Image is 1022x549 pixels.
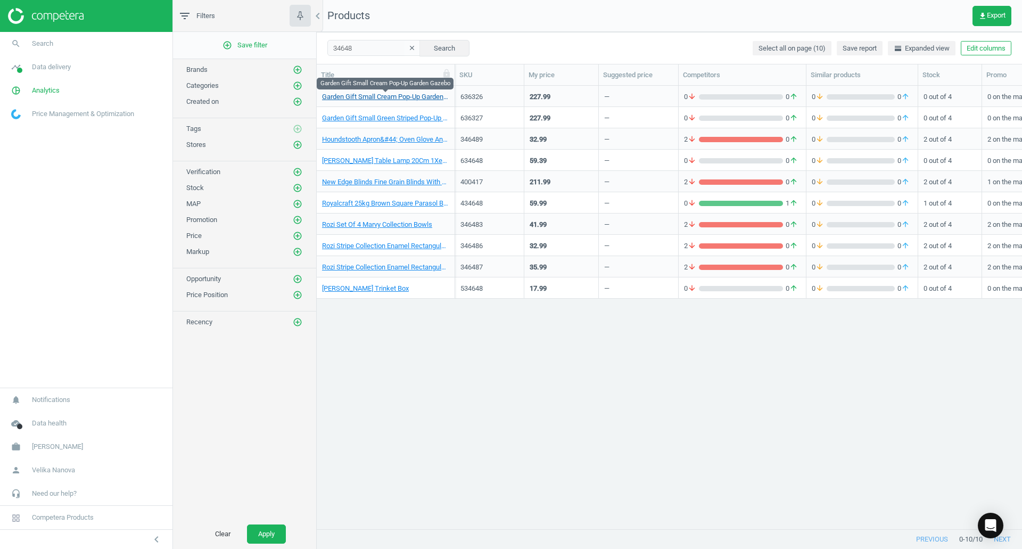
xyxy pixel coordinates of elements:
i: arrow_upward [901,263,910,272]
div: 634648 [460,156,518,166]
i: add_circle_outline [293,231,302,241]
span: 0 [895,284,912,293]
span: 0 [684,92,699,102]
i: arrow_downward [815,135,824,144]
span: Data delivery [32,62,71,72]
button: add_circle_outline [292,80,303,91]
div: 534648 [460,284,518,293]
i: arrow_upward [901,284,910,293]
span: 0 [812,220,827,230]
span: 0 [684,113,699,123]
span: 0 [895,135,912,144]
span: 0 [783,177,801,187]
i: add_circle_outline [293,140,302,150]
div: — [604,263,609,276]
div: 32.99 [530,135,547,144]
span: 0 [895,220,912,230]
button: add_circle_outline [292,290,303,300]
i: add_circle_outline [293,290,302,300]
i: add_circle_outline [293,167,302,177]
a: Houndstooth Apron&#44; Oven Glove And Pot Holder Set [322,135,449,144]
span: Categories [186,81,219,89]
button: add_circle_outline [292,317,303,327]
button: add_circle_outlineSave filter [173,35,316,56]
i: clear [408,44,416,52]
i: arrow_downward [815,156,824,166]
div: My price [529,70,594,80]
i: add_circle_outline [293,215,302,225]
span: [PERSON_NAME] [32,442,83,452]
i: arrow_upward [901,113,910,123]
i: add_circle_outline [293,199,302,209]
button: add_circle_outline [292,140,303,150]
a: New Edge Blinds Fine Grain Blinds With Strings 250cm Smooth Grey [322,177,449,187]
a: Rozi Set Of 4 Marvy Collection Bowls [322,220,432,230]
button: previous [905,530,959,549]
button: add_circle_outline [292,167,303,177]
div: — [604,220,609,233]
button: add_circle_outline [292,64,303,75]
div: Suggested price [603,70,674,80]
span: Opportunity [186,275,221,283]
span: 0 [783,135,801,144]
button: add_circle_outline [292,96,303,107]
span: 0 [895,113,912,123]
div: 0 out of 4 [924,278,976,297]
i: arrow_downward [688,135,696,144]
i: notifications [6,390,26,410]
div: — [604,199,609,212]
img: ajHJNr6hYgQAAAAASUVORK5CYII= [8,8,84,24]
div: 636326 [460,92,518,102]
i: arrow_upward [789,113,798,123]
i: arrow_downward [815,284,824,293]
i: add_circle_outline [293,183,302,193]
button: Apply [247,525,286,544]
div: SKU [459,70,520,80]
a: Garden Gift Small Green Striped Pop-Up Garden Gazebo [322,113,449,123]
div: 211.99 [530,177,550,187]
i: timeline [6,57,26,77]
button: get_appExport [972,6,1011,26]
i: arrow_upward [789,199,798,208]
i: arrow_downward [815,199,824,208]
span: 0 [783,113,801,123]
span: Created on [186,97,219,105]
i: arrow_downward [815,241,824,251]
span: Analytics [32,86,60,95]
i: arrow_upward [789,220,798,230]
i: add_circle_outline [293,81,302,91]
i: arrow_upward [901,220,910,230]
div: 17.99 [530,284,547,293]
div: 400417 [460,177,518,187]
i: arrow_downward [688,263,696,272]
div: 346483 [460,220,518,230]
a: Garden Gift Small Cream Pop-Up Garden Gazebo [322,92,449,102]
span: Search [32,39,53,48]
div: 59.39 [530,156,547,166]
span: 2 [684,241,699,251]
span: 0 [783,284,801,293]
span: Products [327,9,370,22]
i: add_circle_outline [293,317,302,327]
i: arrow_upward [789,177,798,187]
div: 2 out of 4 [924,172,976,191]
span: Need our help? [32,489,77,498]
span: Save report [843,44,877,53]
i: add_circle_outline [293,65,302,75]
i: arrow_downward [815,263,824,272]
i: arrow_upward [789,241,798,251]
span: 1 [783,199,801,208]
span: / 10 [972,535,983,544]
a: Rozi Stripe Collection Enamel Rectangular Medium Roasting And Serving Dish [322,263,449,272]
div: 346487 [460,263,518,272]
i: arrow_downward [688,113,696,123]
a: [PERSON_NAME] Trinket Box [322,284,409,293]
i: arrow_upward [901,199,910,208]
span: Data health [32,419,67,428]
span: 0 [783,263,801,272]
i: arrow_upward [901,177,910,187]
div: 0 out of 4 [924,108,976,127]
i: add_circle_outline [222,40,232,50]
i: filter_list [178,10,191,22]
button: add_circle_outline [292,183,303,193]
